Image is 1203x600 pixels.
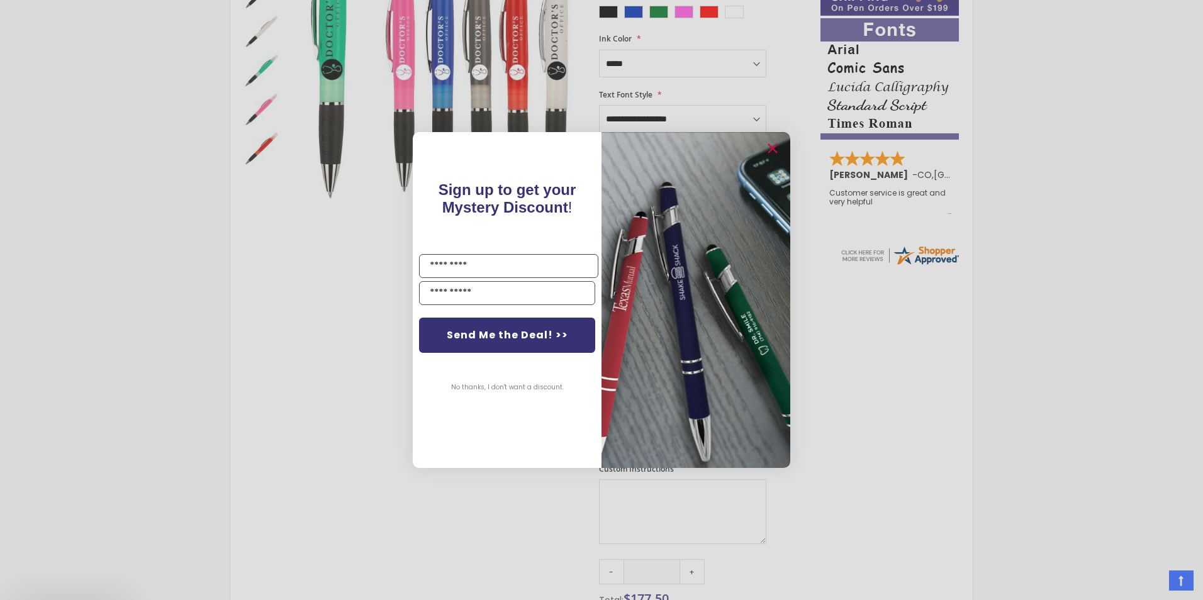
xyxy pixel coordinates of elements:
button: Close dialog [763,138,783,158]
button: No thanks, I don't want a discount. [445,372,570,403]
span: Sign up to get your Mystery Discount [439,181,576,216]
span: ! [439,181,576,216]
button: Send Me the Deal! >> [419,318,595,353]
img: pop-up-image [601,132,790,467]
